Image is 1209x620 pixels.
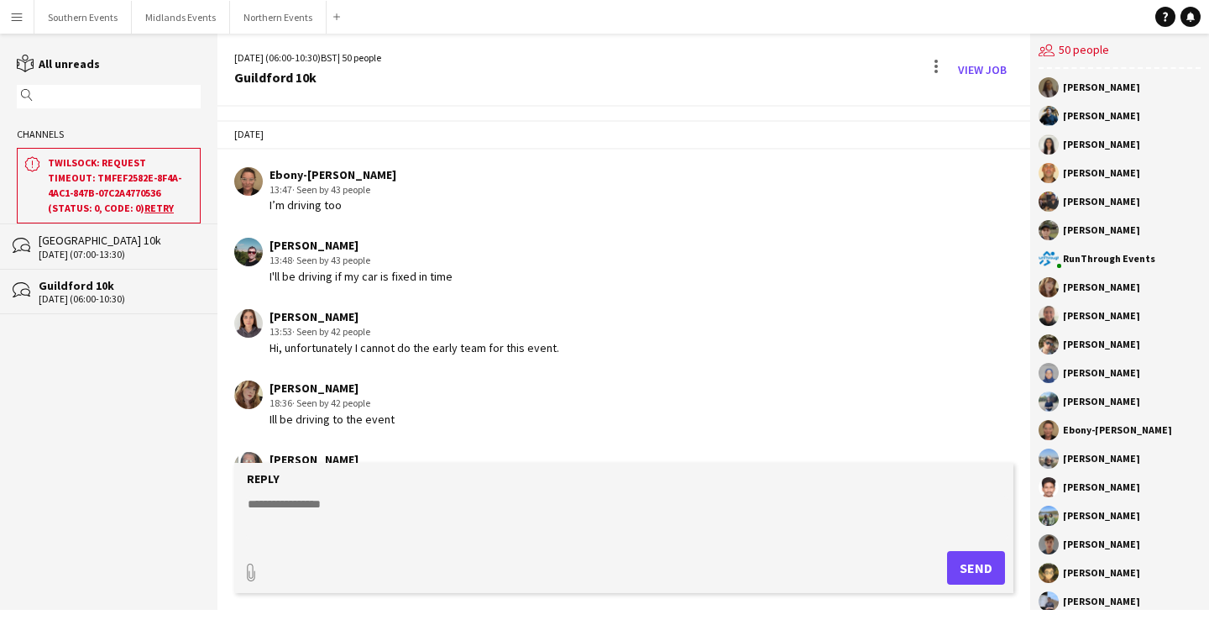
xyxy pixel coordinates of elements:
div: [PERSON_NAME] [270,452,370,467]
span: · Seen by 42 people [292,325,370,338]
button: Midlands Events [132,1,230,34]
div: [PERSON_NAME] [1063,539,1140,549]
div: [PERSON_NAME] [1063,82,1140,92]
button: Send [947,551,1005,585]
div: Ebony-[PERSON_NAME] [270,167,396,182]
div: [DATE] (06:00-10:30) | 50 people [234,50,381,66]
div: [PERSON_NAME] [1063,397,1140,407]
div: 18:36 [270,396,395,411]
div: [DATE] (06:00-10:30) [39,293,201,305]
div: RunThrough Events [1063,254,1155,264]
label: Reply [247,471,280,486]
span: BST [321,51,338,64]
span: · Seen by 43 people [292,183,370,196]
div: [DATE] [217,120,1030,149]
div: 13:48 [270,253,453,268]
div: [GEOGRAPHIC_DATA] 10k [39,233,201,248]
div: 13:47 [270,182,396,197]
div: Guildford 10k [234,70,381,85]
a: View Job [951,56,1013,83]
div: [PERSON_NAME] [1063,111,1140,121]
div: [PERSON_NAME] [1063,168,1140,178]
div: [PERSON_NAME] [1063,482,1140,492]
div: Hi, unfortunately I cannot do the early team for this event. [270,340,559,355]
a: All unreads [17,56,100,71]
div: [PERSON_NAME] [270,309,559,324]
a: Retry [144,202,174,214]
div: [PERSON_NAME] [1063,311,1140,321]
div: [DATE] (07:00-13:30) [39,249,201,260]
span: · Seen by 42 people [292,397,370,409]
div: I’m driving too [270,197,396,213]
button: Northern Events [230,1,327,34]
div: [PERSON_NAME] [1063,197,1140,207]
div: [PERSON_NAME] [1063,511,1140,521]
div: Ill be driving to the event [270,412,395,427]
div: [PERSON_NAME] [270,238,453,253]
div: [PERSON_NAME] [1063,139,1140,150]
div: Guildford 10k [39,278,201,293]
div: [PERSON_NAME] [1063,225,1140,235]
div: [PERSON_NAME] [1063,568,1140,578]
div: 50 people [1039,34,1201,69]
div: I'll be driving if my car is fixed in time [270,269,453,284]
div: [PERSON_NAME] [270,381,395,396]
h3: Twilsock: request timeout: TMfef2582e-8f4a-4ac1-847b-07c2a4770536 (status: 0, code: 0) [48,155,193,216]
div: 13:53 [270,324,559,339]
div: [PERSON_NAME] [1063,282,1140,292]
div: [PERSON_NAME] [1063,596,1140,607]
div: [PERSON_NAME] [1063,339,1140,349]
div: [PERSON_NAME] [1063,368,1140,378]
button: Southern Events [34,1,132,34]
div: [PERSON_NAME] [1063,454,1140,464]
div: Ebony-[PERSON_NAME] [1063,425,1172,435]
span: · Seen by 43 people [292,254,370,266]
